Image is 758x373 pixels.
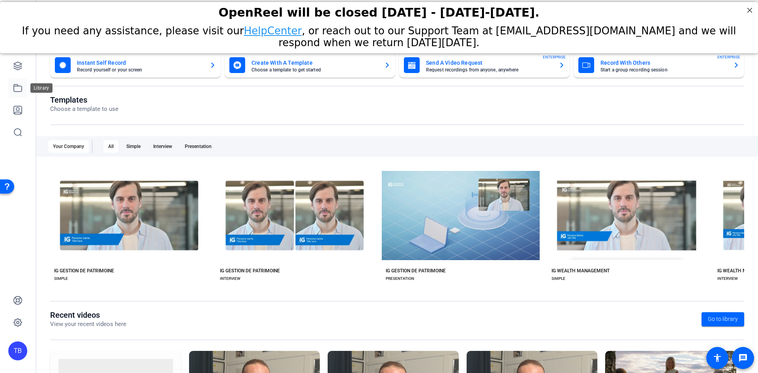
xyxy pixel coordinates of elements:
[22,23,736,47] span: If you need any assistance, please visit our , or reach out to our Support Team at [EMAIL_ADDRESS...
[251,58,378,67] mat-card-title: Create With A Template
[574,52,744,78] button: Record With OthersStart a group recording sessionENTERPRISE
[552,268,610,274] div: IG WEALTH MANAGEMENT
[148,140,177,153] div: Interview
[543,54,566,60] span: ENTERPRISE
[10,4,748,17] div: OpenReel will be closed [DATE] - [DATE]-[DATE].
[598,221,666,226] span: Preview IG Wealth Management
[587,219,597,229] mat-icon: play_arrow
[86,197,96,206] mat-icon: check_circle
[77,58,203,67] mat-card-title: Instant Self Record
[713,353,722,363] mat-icon: accessibility
[50,310,126,320] h1: Recent videos
[702,312,744,326] a: Go to library
[429,199,504,204] span: Start with IG Gestion de Patrimoine
[254,219,264,229] mat-icon: play_arrow
[426,67,552,72] mat-card-subtitle: Request recordings from anyone, anywhere
[244,23,302,35] a: HelpCenter
[180,140,216,153] div: Presentation
[88,219,98,229] mat-icon: play_arrow
[263,199,338,204] span: Start with IG Gestion de Patrimoine
[50,320,126,329] p: View your recent videos here
[50,105,118,114] p: Choose a template to use
[220,276,240,282] div: INTERVIEW
[431,221,502,226] span: Preview IG Gestion de Patrimoine
[48,140,89,153] div: Your Company
[386,268,446,274] div: IG GESTION DE PATRIMOINE
[426,58,552,67] mat-card-title: Send A Video Request
[220,268,280,274] div: IG GESTION DE PATRIMOINE
[265,221,336,226] span: Preview IG Gestion de Patrimoine
[50,52,221,78] button: Instant Self RecordRecord yourself or your screen
[251,67,378,72] mat-card-subtitle: Choose a template to get started
[50,95,118,105] h1: Templates
[8,341,27,360] div: TB
[98,199,172,204] span: Start with IG Gestion de Patrimoine
[596,199,668,204] span: Start with IG Wealth Management
[708,315,738,323] span: Go to library
[103,140,118,153] div: All
[122,140,145,153] div: Simple
[54,276,68,282] div: SIMPLE
[600,67,727,72] mat-card-subtitle: Start a group recording session
[420,219,430,229] mat-icon: play_arrow
[54,268,114,274] div: IG GESTION DE PATRIMOINE
[30,83,53,93] div: Library
[738,353,748,363] mat-icon: message
[585,197,595,206] mat-icon: check_circle
[717,54,740,60] span: ENTERPRISE
[717,276,738,282] div: INTERVIEW
[418,197,428,206] mat-icon: check_circle
[77,67,203,72] mat-card-subtitle: Record yourself or your screen
[252,197,262,206] mat-icon: check_circle
[225,52,395,78] button: Create With A TemplateChoose a template to get started
[386,276,414,282] div: PRESENTATION
[399,52,570,78] button: Send A Video RequestRequest recordings from anyone, anywhereENTERPRISE
[600,58,727,67] mat-card-title: Record With Others
[99,221,170,226] span: Preview IG Gestion de Patrimoine
[552,276,565,282] div: SIMPLE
